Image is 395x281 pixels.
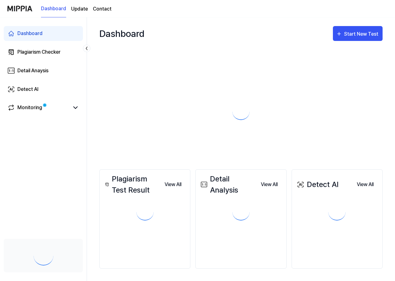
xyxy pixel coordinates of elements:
[199,173,256,196] div: Detail Analysis
[352,178,379,191] button: View All
[17,104,42,111] div: Monitoring
[17,30,43,37] div: Dashboard
[93,5,111,13] a: Contact
[7,104,69,111] a: Monitoring
[256,178,283,191] button: View All
[17,67,48,74] div: Detail Anaysis
[17,86,39,93] div: Detect AI
[103,173,160,196] div: Plagiarism Test Result
[4,63,83,78] a: Detail Anaysis
[4,45,83,60] a: Plagiarism Checker
[41,0,66,17] a: Dashboard
[71,5,88,13] a: Update
[17,48,61,56] div: Plagiarism Checker
[344,30,379,38] div: Start New Test
[4,82,83,97] a: Detect AI
[99,24,144,43] div: Dashboard
[160,178,186,191] button: View All
[4,26,83,41] a: Dashboard
[296,179,338,190] div: Detect AI
[333,26,383,41] button: Start New Test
